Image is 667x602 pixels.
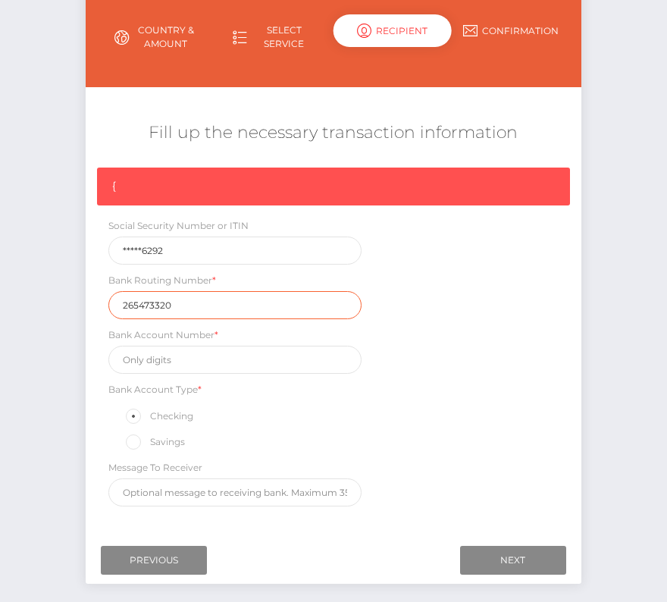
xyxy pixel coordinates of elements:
[112,179,116,193] span: {
[101,546,207,575] input: Previous
[108,461,202,475] label: Message To Receiver
[215,17,333,57] a: Select Service
[108,219,249,233] label: Social Security Number or ITIN
[452,17,570,44] a: Confirmation
[124,432,185,452] label: Savings
[108,274,216,287] label: Bank Routing Number
[108,237,362,265] input: 9 digits
[108,478,362,506] input: Optional message to receiving bank. Maximum 35 characters
[97,121,569,145] h5: Fill up the necessary transaction information
[460,546,566,575] input: Next
[108,291,362,319] input: Only 9 digits
[333,14,452,47] div: Recipient
[108,346,362,374] input: Only digits
[97,17,215,57] a: Country & Amount
[108,383,202,397] label: Bank Account Type
[124,406,193,426] label: Checking
[108,328,218,342] label: Bank Account Number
